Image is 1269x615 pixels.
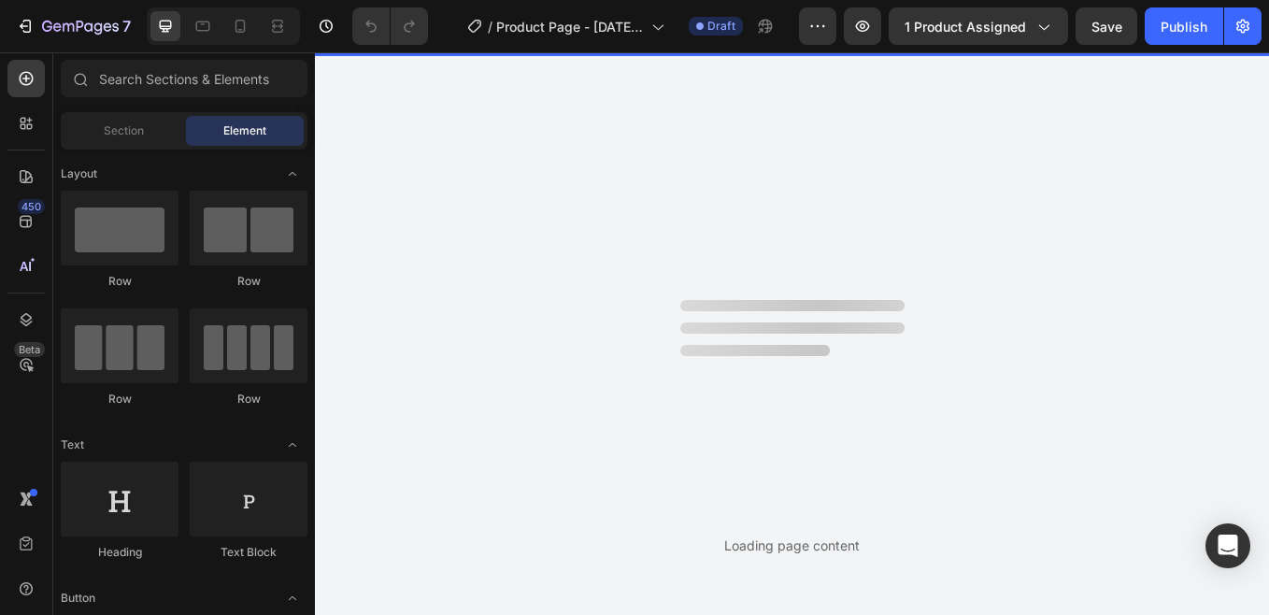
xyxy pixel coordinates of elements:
[61,60,307,97] input: Search Sections & Elements
[223,122,266,139] span: Element
[61,165,97,182] span: Layout
[278,430,307,460] span: Toggle open
[190,544,307,561] div: Text Block
[724,536,860,555] div: Loading page content
[889,7,1068,45] button: 1 product assigned
[496,17,644,36] span: Product Page - [DATE] 08:03:36
[190,391,307,408] div: Row
[122,15,131,37] p: 7
[278,583,307,613] span: Toggle open
[61,544,178,561] div: Heading
[104,122,144,139] span: Section
[905,17,1026,36] span: 1 product assigned
[1161,17,1207,36] div: Publish
[61,590,95,607] span: Button
[61,391,178,408] div: Row
[61,273,178,290] div: Row
[707,18,735,35] span: Draft
[1205,523,1250,568] div: Open Intercom Messenger
[18,199,45,214] div: 450
[190,273,307,290] div: Row
[1076,7,1137,45] button: Save
[352,7,428,45] div: Undo/Redo
[14,342,45,357] div: Beta
[1091,19,1122,35] span: Save
[488,17,492,36] span: /
[61,436,84,453] span: Text
[278,159,307,189] span: Toggle open
[1145,7,1223,45] button: Publish
[7,7,139,45] button: 7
